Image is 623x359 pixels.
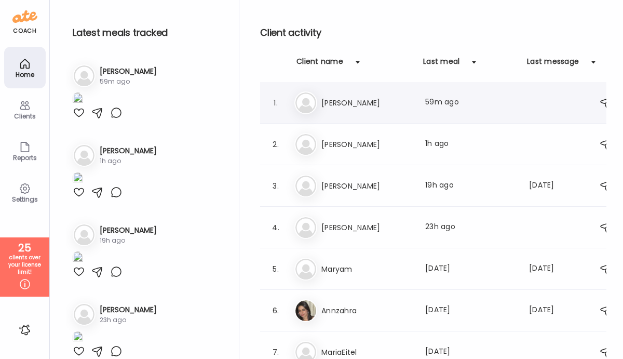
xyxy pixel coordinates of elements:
[6,113,44,119] div: Clients
[73,25,222,41] h2: Latest meals tracked
[73,92,83,107] img: images%2Ftq8w4AGcnPd8RBXMZnMG3kW01II2%2FlU96ELv7O6lKtBcv4bby%2FExZ9zOgr2xY71yHIf2xv_1080
[74,224,94,245] img: bg-avatar-default.svg
[100,236,157,245] div: 19h ago
[425,180,517,192] div: 19h ago
[12,8,37,25] img: ate
[529,263,570,275] div: [DATE]
[4,242,46,254] div: 25
[74,304,94,325] img: bg-avatar-default.svg
[529,180,570,192] div: [DATE]
[296,56,343,73] div: Client name
[260,25,618,41] h2: Client activity
[321,97,413,109] h3: [PERSON_NAME]
[423,56,459,73] div: Last meal
[73,172,83,186] img: images%2FSyrGBYAVVvbbqagpCtJKyRqPwrD3%2FgHTwpD0NCkLn7DaxDWaq%2FhM8BTpeN6xwRaUZN4h9U_240
[6,154,44,161] div: Reports
[321,180,413,192] h3: [PERSON_NAME]
[73,331,83,345] img: images%2FiL1hhzvZx3MtYCQDQtvCNG11kH33%2FJXbkhzyxudDqQUltyqL8%2FCMeqYuZm4gZ3Jgcu0da1_1080
[295,134,316,155] img: bg-avatar-default.svg
[4,254,46,276] div: clients over your license limit!
[269,97,282,109] div: 1.
[74,65,94,86] img: bg-avatar-default.svg
[529,304,570,317] div: [DATE]
[100,225,157,236] h3: [PERSON_NAME]
[100,304,157,315] h3: [PERSON_NAME]
[6,196,44,203] div: Settings
[425,304,517,317] div: [DATE]
[321,138,413,151] h3: [PERSON_NAME]
[100,315,157,325] div: 23h ago
[100,145,157,156] h3: [PERSON_NAME]
[269,346,282,358] div: 7.
[527,56,579,73] div: Last message
[269,221,282,234] div: 4.
[269,180,282,192] div: 3.
[269,138,282,151] div: 2.
[295,300,316,321] img: avatars%2FqhHDn4XjxJVHWDvtl6RkNWap9aJ3
[321,221,413,234] h3: [PERSON_NAME]
[74,145,94,166] img: bg-avatar-default.svg
[295,259,316,280] img: bg-avatar-default.svg
[425,346,517,358] div: [DATE]
[100,77,157,86] div: 59m ago
[13,26,36,35] div: coach
[321,263,413,275] h3: Maryam
[425,221,517,234] div: 23h ago
[73,251,83,265] img: images%2FNvdWi2XNZsdw9jPgzia14fM3VbH2%2FSQMSyxfJFNKfhmJMLrYK%2FdpYthMFd3D0efGNUl7nA_1080
[100,66,157,77] h3: [PERSON_NAME]
[269,304,282,317] div: 6.
[321,304,413,317] h3: Annzahra
[425,138,517,151] div: 1h ago
[295,217,316,238] img: bg-avatar-default.svg
[321,346,413,358] h3: MariaEitel
[425,97,517,109] div: 59m ago
[269,263,282,275] div: 5.
[295,176,316,196] img: bg-avatar-default.svg
[295,92,316,113] img: bg-avatar-default.svg
[425,263,517,275] div: [DATE]
[6,71,44,78] div: Home
[100,156,157,166] div: 1h ago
